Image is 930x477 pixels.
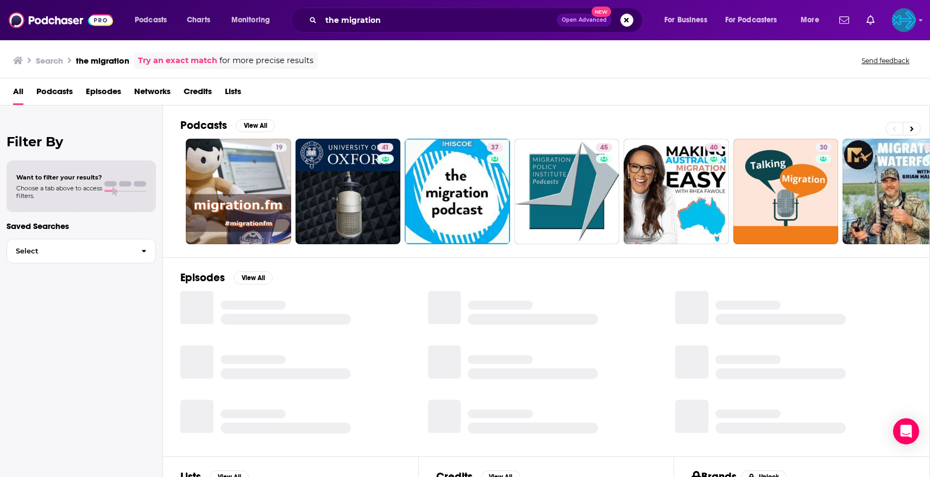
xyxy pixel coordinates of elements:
[892,8,916,32] button: Show profile menu
[7,134,156,150] h2: Filter By
[180,271,225,284] h2: Episodes
[180,119,227,132] h2: Podcasts
[321,11,557,29] input: Search podcasts, credits, & more...
[862,11,879,29] a: Show notifications dropdown
[296,139,401,244] a: 41
[487,143,503,152] a: 37
[36,55,63,66] h3: Search
[135,13,167,28] span: Podcasts
[16,184,102,200] span: Choose a tab above to access filters.
[596,143,612,152] a: 45
[664,13,707,28] span: For Business
[76,55,129,66] h3: the migration
[405,139,510,244] a: 37
[7,247,133,255] span: Select
[187,13,210,28] span: Charts
[301,8,653,33] div: Search podcasts, credits, & more...
[134,83,171,105] a: Networks
[592,7,611,17] span: New
[562,17,607,23] span: Open Advanced
[7,239,156,263] button: Select
[127,11,181,29] button: open menu
[180,119,275,132] a: PodcastsView All
[382,143,389,153] span: 41
[36,83,73,105] a: Podcasts
[815,143,832,152] a: 30
[706,143,722,152] a: 40
[801,13,819,28] span: More
[892,8,916,32] span: Logged in as backbonemedia
[234,271,273,284] button: View All
[733,139,839,244] a: 30
[231,13,270,28] span: Monitoring
[180,271,273,284] a: EpisodesView All
[7,221,156,231] p: Saved Searches
[557,14,612,27] button: Open AdvancedNew
[725,13,777,28] span: For Podcasters
[186,139,291,244] a: 19
[86,83,121,105] a: Episodes
[13,83,23,105] a: All
[793,11,833,29] button: open menu
[835,11,853,29] a: Show notifications dropdown
[271,143,287,152] a: 19
[275,143,282,153] span: 19
[893,418,919,444] div: Open Intercom Messenger
[892,8,916,32] img: User Profile
[624,139,729,244] a: 40
[600,143,608,153] span: 45
[657,11,721,29] button: open menu
[718,11,793,29] button: open menu
[514,139,620,244] a: 45
[858,56,913,65] button: Send feedback
[491,143,499,153] span: 37
[138,54,217,67] a: Try an exact match
[16,174,102,181] span: Want to filter your results?
[225,83,241,105] a: Lists
[224,11,284,29] button: open menu
[180,11,217,29] a: Charts
[236,119,275,132] button: View All
[219,54,313,67] span: for more precise results
[710,143,718,153] span: 40
[820,143,827,153] span: 30
[378,143,393,152] a: 41
[9,10,113,30] img: Podchaser - Follow, Share and Rate Podcasts
[184,83,212,105] a: Credits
